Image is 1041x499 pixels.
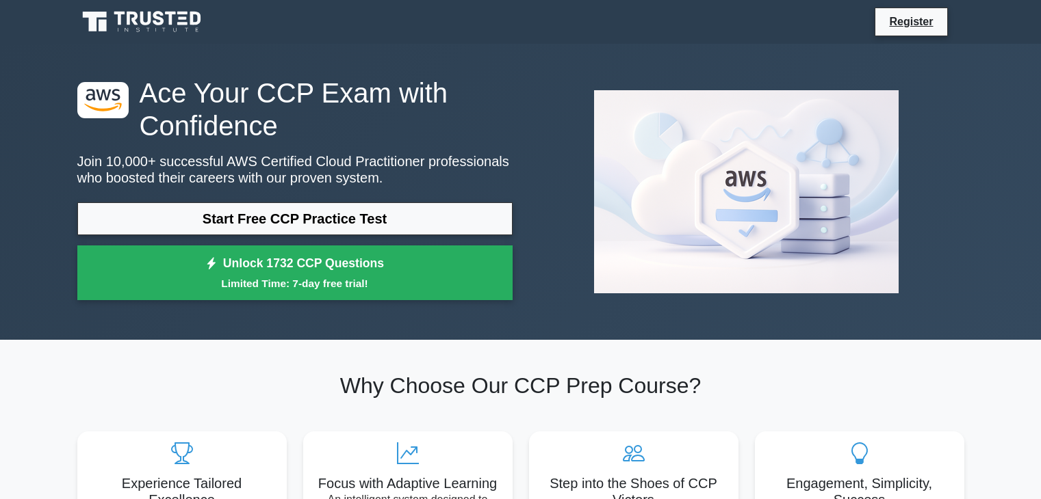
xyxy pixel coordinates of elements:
small: Limited Time: 7-day free trial! [94,275,496,291]
a: Unlock 1732 CCP QuestionsLimited Time: 7-day free trial! [77,245,513,300]
a: Start Free CCP Practice Test [77,202,513,235]
h2: Why Choose Our CCP Prep Course? [77,373,964,399]
h5: Focus with Adaptive Learning [314,475,502,491]
img: AWS Certified Cloud Practitioner Preview [583,79,910,304]
a: Register [881,13,941,30]
p: Join 10,000+ successful AWS Certified Cloud Practitioner professionals who boosted their careers ... [77,153,513,186]
h1: Ace Your CCP Exam with Confidence [77,77,513,142]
